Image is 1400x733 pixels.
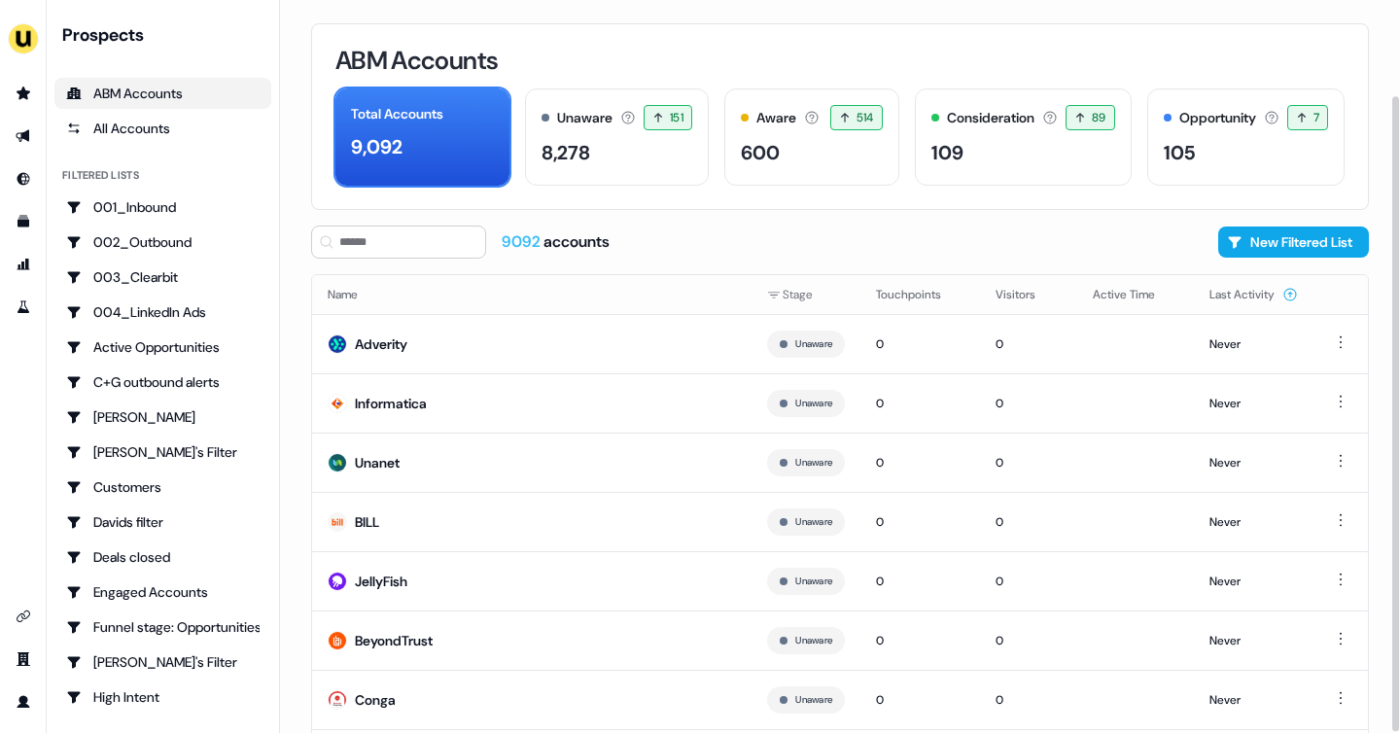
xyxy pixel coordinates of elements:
[8,292,39,323] a: Go to experiments
[355,572,407,591] div: JellyFish
[1209,690,1298,710] div: Never
[66,232,260,252] div: 002_Outbound
[795,395,832,412] button: Unaware
[947,108,1034,128] div: Consideration
[8,249,39,280] a: Go to attribution
[54,646,271,678] a: Go to Geneviève's Filter
[54,401,271,433] a: Go to Charlotte Stone
[795,573,832,590] button: Unaware
[876,512,964,532] div: 0
[767,285,845,304] div: Stage
[876,334,964,354] div: 0
[876,690,964,710] div: 0
[54,576,271,608] a: Go to Engaged Accounts
[1209,631,1298,650] div: Never
[996,572,1062,591] div: 0
[876,631,964,650] div: 0
[66,547,260,567] div: Deals closed
[8,686,39,717] a: Go to profile
[66,477,260,497] div: Customers
[54,506,271,538] a: Go to Davids filter
[355,334,407,354] div: Adverity
[54,471,271,503] a: Go to Customers
[1313,108,1319,127] span: 7
[54,227,271,258] a: Go to 002_Outbound
[8,644,39,675] a: Go to team
[996,512,1062,532] div: 0
[62,167,139,184] div: Filtered lists
[355,394,427,413] div: Informatica
[502,231,610,253] div: accounts
[557,108,612,128] div: Unaware
[996,453,1062,472] div: 0
[1209,277,1298,312] button: Last Activity
[502,231,543,252] span: 9092
[8,163,39,194] a: Go to Inbound
[756,108,796,128] div: Aware
[1164,138,1195,167] div: 105
[1209,334,1298,354] div: Never
[355,453,400,472] div: Unanet
[54,366,271,398] a: Go to C+G outbound alerts
[66,119,260,138] div: All Accounts
[795,632,832,649] button: Unaware
[66,687,260,707] div: High Intent
[996,394,1062,413] div: 0
[355,631,433,650] div: BeyondTrust
[54,611,271,643] a: Go to Funnel stage: Opportunities
[996,631,1062,650] div: 0
[335,48,498,73] h3: ABM Accounts
[876,453,964,472] div: 0
[54,681,271,713] a: Go to High Intent
[1209,453,1298,472] div: Never
[54,541,271,573] a: Go to Deals closed
[66,267,260,287] div: 003_Clearbit
[54,192,271,223] a: Go to 001_Inbound
[355,690,396,710] div: Conga
[66,652,260,672] div: [PERSON_NAME]'s Filter
[1209,394,1298,413] div: Never
[351,104,443,124] div: Total Accounts
[8,601,39,632] a: Go to integrations
[795,335,832,353] button: Unaware
[795,513,832,531] button: Unaware
[931,138,963,167] div: 109
[312,275,752,314] th: Name
[542,138,590,167] div: 8,278
[66,372,260,392] div: C+G outbound alerts
[876,572,964,591] div: 0
[8,78,39,109] a: Go to prospects
[996,690,1062,710] div: 0
[1093,277,1178,312] button: Active Time
[8,206,39,237] a: Go to templates
[996,277,1059,312] button: Visitors
[54,297,271,328] a: Go to 004_LinkedIn Ads
[795,454,832,471] button: Unaware
[54,78,271,109] a: ABM Accounts
[66,617,260,637] div: Funnel stage: Opportunities
[54,332,271,363] a: Go to Active Opportunities
[795,691,832,709] button: Unaware
[66,84,260,103] div: ABM Accounts
[1092,108,1106,127] span: 89
[876,277,964,312] button: Touchpoints
[1179,108,1256,128] div: Opportunity
[66,337,260,357] div: Active Opportunities
[66,302,260,322] div: 004_LinkedIn Ads
[1209,572,1298,591] div: Never
[66,197,260,217] div: 001_Inbound
[62,23,271,47] div: Prospects
[54,113,271,144] a: All accounts
[876,394,964,413] div: 0
[66,512,260,532] div: Davids filter
[1209,512,1298,532] div: Never
[996,334,1062,354] div: 0
[670,108,683,127] span: 151
[54,262,271,293] a: Go to 003_Clearbit
[741,138,780,167] div: 600
[857,108,874,127] span: 514
[66,442,260,462] div: [PERSON_NAME]'s Filter
[1218,227,1369,258] button: New Filtered List
[66,407,260,427] div: [PERSON_NAME]
[351,132,402,161] div: 9,092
